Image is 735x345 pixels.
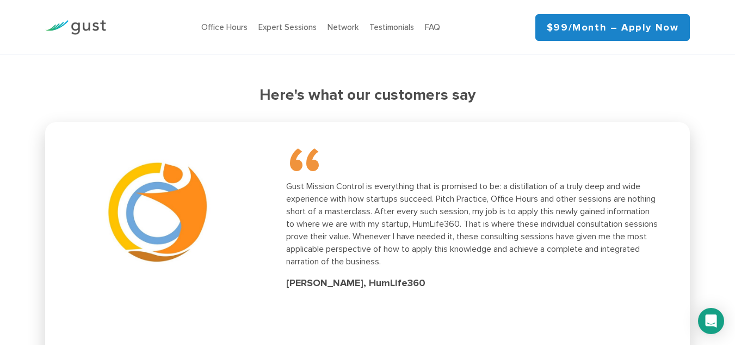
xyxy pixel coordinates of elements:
[535,14,690,41] a: $99/month – Apply Now
[73,152,243,272] img: Humlife360 Logo
[45,20,106,35] img: Gust Logo
[286,180,658,268] div: Gust Mission Control is everything that is promised to be: a distillation of a truly deep and wid...
[698,308,724,334] div: Open Intercom Messenger
[201,22,248,32] a: Office Hours
[286,276,658,290] div: [PERSON_NAME], HumLife360
[286,145,373,180] span: “
[425,22,440,32] a: FAQ
[369,22,414,32] a: Testimonials
[328,22,359,32] a: Network
[45,86,690,105] h3: Here's what our customers say
[258,22,317,32] a: Expert Sessions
